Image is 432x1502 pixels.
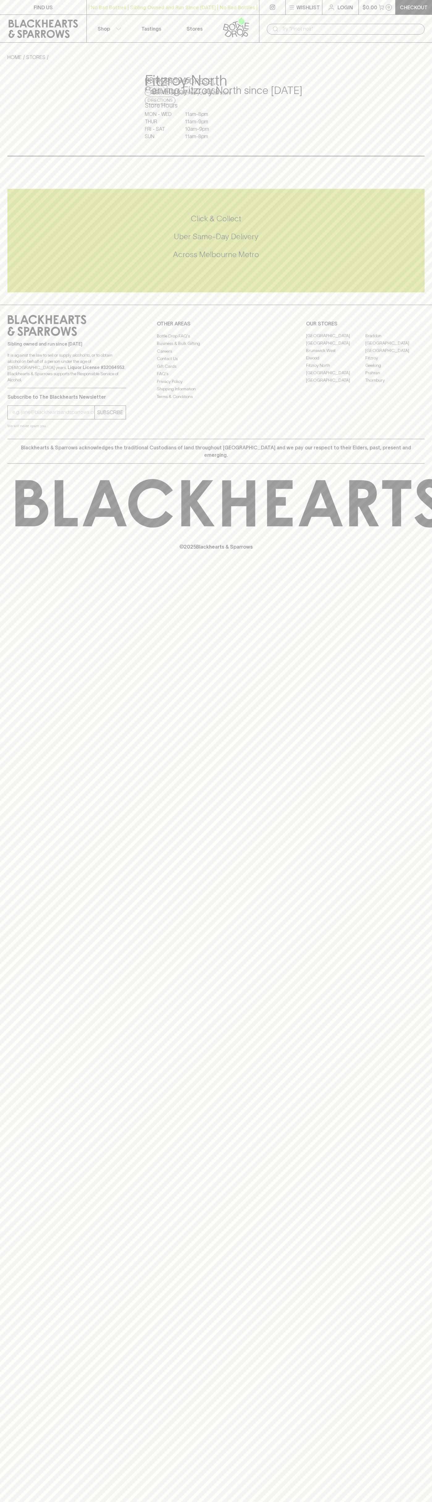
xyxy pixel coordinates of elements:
[26,54,45,60] a: STORES
[400,4,428,11] p: Checkout
[388,6,390,9] p: 0
[141,25,161,32] p: Tastings
[306,340,365,347] a: [GEOGRAPHIC_DATA]
[365,377,425,384] a: Thornbury
[282,24,420,34] input: Try "Pinot noir"
[157,393,275,400] a: Terms & Conditions
[306,320,425,327] p: OUR STORES
[7,352,126,383] p: It is against the law to sell or supply alcohol to, or to obtain alcohol on behalf of a person un...
[7,214,425,224] h5: Click & Collect
[306,332,365,340] a: [GEOGRAPHIC_DATA]
[98,25,110,32] p: Shop
[7,249,425,260] h5: Across Melbourne Metro
[157,363,275,370] a: Gift Cards
[130,15,173,42] a: Tastings
[365,332,425,340] a: Braddon
[34,4,53,11] p: FIND US
[157,385,275,393] a: Shipping Information
[157,355,275,363] a: Contact Us
[306,377,365,384] a: [GEOGRAPHIC_DATA]
[7,54,22,60] a: HOME
[306,362,365,369] a: Fitzroy North
[365,354,425,362] a: Fitzroy
[306,369,365,377] a: [GEOGRAPHIC_DATA]
[7,231,425,242] h5: Uber Same-Day Delivery
[296,4,320,11] p: Wishlist
[363,4,377,11] p: $0.00
[7,393,126,401] p: Subscribe to The Blackhearts Newsletter
[7,341,126,347] p: Sibling owned and run since [DATE]
[157,347,275,355] a: Careers
[157,332,275,340] a: Bottle Drop FAQ's
[157,340,275,347] a: Business & Bulk Gifting
[7,423,126,429] p: We will never spam you
[87,15,130,42] button: Shop
[306,354,365,362] a: Elwood
[187,25,203,32] p: Stores
[157,370,275,378] a: FAQ's
[306,347,365,354] a: Brunswick West
[12,444,420,459] p: Blackhearts & Sparrows acknowledges the traditional Custodians of land throughout [GEOGRAPHIC_DAT...
[173,15,216,42] a: Stores
[68,365,124,370] strong: Liquor License #32064953
[12,407,94,417] input: e.g. jane@blackheartsandsparrows.com.au
[157,378,275,385] a: Privacy Policy
[95,406,126,419] button: SUBSCRIBE
[7,189,425,292] div: Call to action block
[365,340,425,347] a: [GEOGRAPHIC_DATA]
[157,320,275,327] p: OTHER AREAS
[97,409,123,416] p: SUBSCRIBE
[338,4,353,11] p: Login
[365,369,425,377] a: Prahran
[365,347,425,354] a: [GEOGRAPHIC_DATA]
[365,362,425,369] a: Geelong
